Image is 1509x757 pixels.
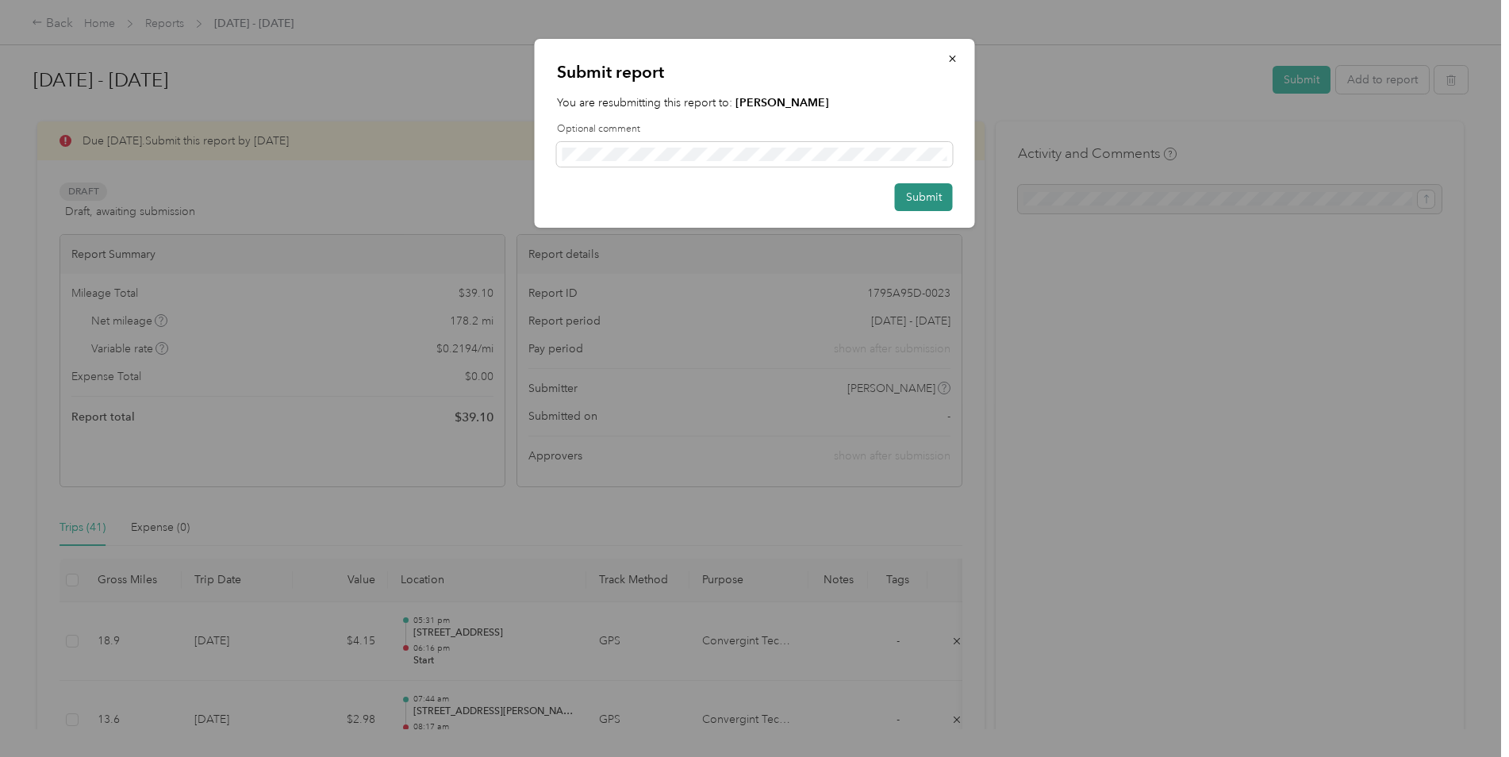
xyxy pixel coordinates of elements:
[557,61,953,83] p: Submit report
[735,96,829,110] strong: [PERSON_NAME]
[557,122,953,136] label: Optional comment
[895,183,953,211] button: Submit
[557,94,953,111] p: You are resubmitting this report to:
[1420,668,1509,757] iframe: Everlance-gr Chat Button Frame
